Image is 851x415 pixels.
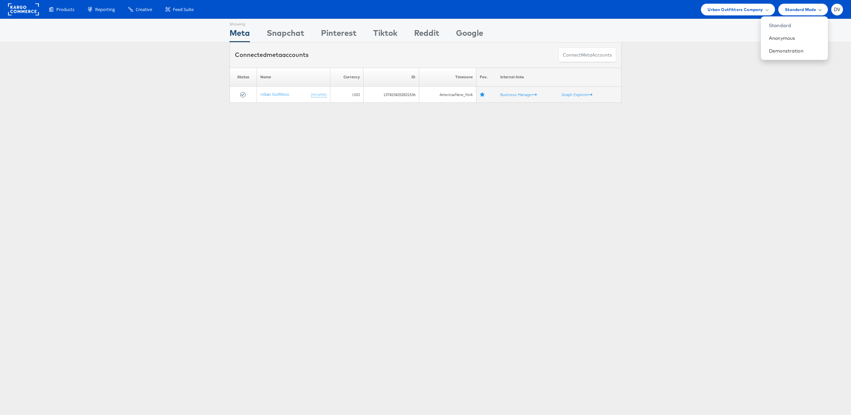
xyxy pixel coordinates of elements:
div: Meta [230,27,250,42]
span: DV [834,7,841,12]
span: meta [267,51,282,59]
th: ID [364,68,419,87]
div: Snapchat [267,27,304,42]
td: USD [330,87,363,103]
span: Feed Suite [173,6,194,13]
span: Products [56,6,74,13]
th: Currency [330,68,363,87]
th: Status [230,68,257,87]
div: Pinterest [321,27,356,42]
span: Standard Mode [785,6,816,13]
span: Reporting [95,6,115,13]
div: Connected accounts [235,51,309,59]
a: Anonymous [769,35,823,41]
span: meta [581,52,592,58]
div: Tiktok [373,27,397,42]
button: ConnectmetaAccounts [559,48,616,63]
span: Creative [136,6,152,13]
div: Showing [230,19,250,27]
a: Standard [769,22,823,29]
a: (rename) [311,92,327,97]
div: Google [456,27,483,42]
a: Urban Outfitters [260,92,289,97]
td: 1374234252831536 [364,87,419,103]
th: Timezone [419,68,476,87]
th: Name [257,68,330,87]
td: America/New_York [419,87,476,103]
a: Business Manager [500,92,537,97]
a: Demonstration [769,48,823,54]
span: Urban Outfitters Company [708,6,763,13]
a: Graph Explorer [562,92,592,97]
div: Reddit [414,27,439,42]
